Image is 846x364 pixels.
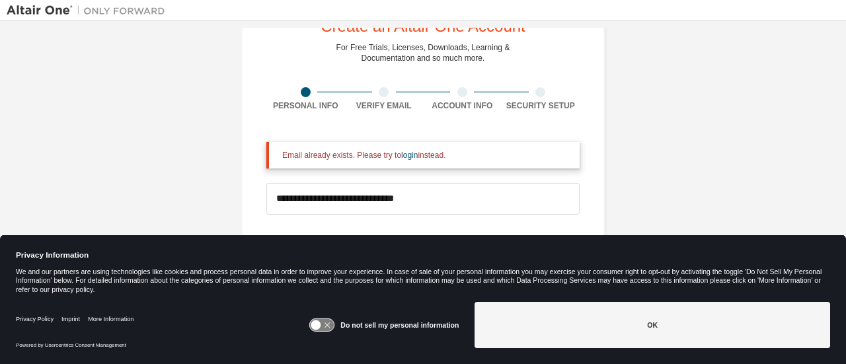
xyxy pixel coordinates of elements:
[401,151,418,160] a: login
[266,100,345,111] div: Personal Info
[502,100,580,111] div: Security Setup
[321,18,525,34] div: Create an Altair One Account
[423,100,502,111] div: Account Info
[7,4,172,17] img: Altair One
[336,42,510,63] div: For Free Trials, Licenses, Downloads, Learning & Documentation and so much more.
[345,100,424,111] div: Verify Email
[266,229,580,250] div: Account Type
[282,150,569,161] div: Email already exists. Please try to instead.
